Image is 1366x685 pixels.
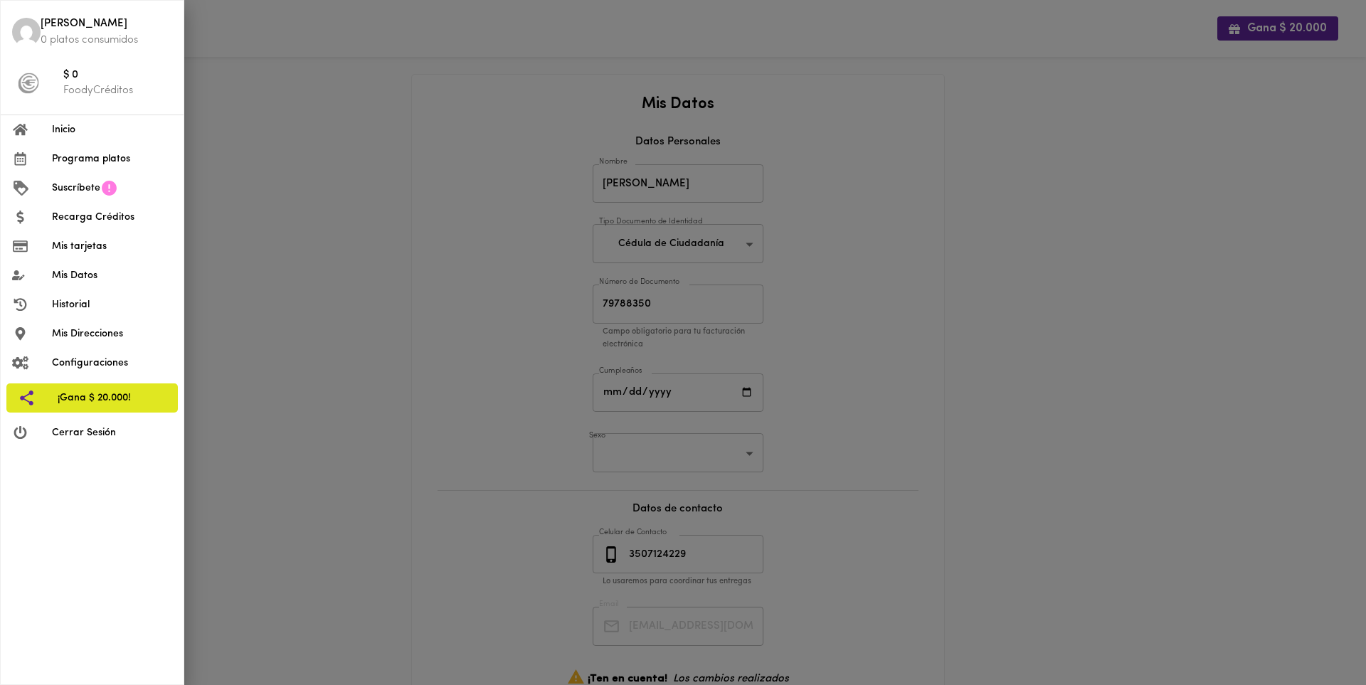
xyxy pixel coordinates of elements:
[52,152,172,166] span: Programa platos
[41,16,172,33] span: [PERSON_NAME]
[52,122,172,137] span: Inicio
[52,239,172,254] span: Mis tarjetas
[52,210,172,225] span: Recarga Créditos
[63,83,172,98] p: FoodyCréditos
[63,68,172,84] span: $ 0
[58,391,166,405] span: ¡Gana $ 20.000!
[41,33,172,48] p: 0 platos consumidos
[52,326,172,341] span: Mis Direcciones
[1283,602,1352,671] iframe: Messagebird Livechat Widget
[52,425,172,440] span: Cerrar Sesión
[52,297,172,312] span: Historial
[52,181,100,196] span: Suscríbete
[52,268,172,283] span: Mis Datos
[18,73,39,94] img: foody-creditos-black.png
[52,356,172,371] span: Configuraciones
